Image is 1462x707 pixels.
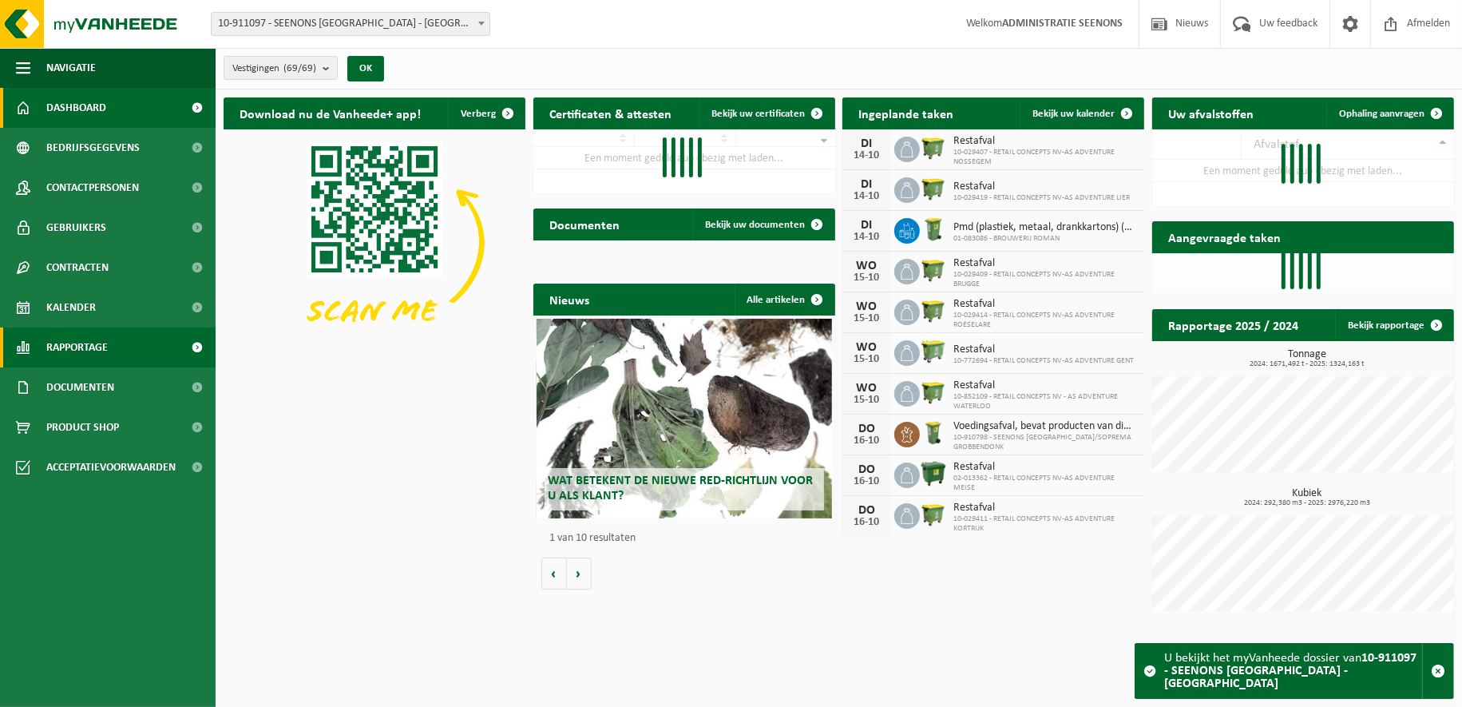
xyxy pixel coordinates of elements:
[953,392,1136,411] span: 10-852109 - RETAIL CONCEPTS NV - AS ADVENTURE WATERLOO
[953,181,1130,193] span: Restafval
[953,356,1134,366] span: 10-772694 - RETAIL CONCEPTS NV-AS ADVENTURE GENT
[920,501,947,528] img: WB-1100-HPE-GN-51
[1160,349,1454,368] h3: Tonnage
[920,297,947,324] img: WB-1100-HPE-GN-51
[693,209,834,240] a: Bekijk uw documenten
[850,191,882,202] div: 14-10
[224,129,525,355] img: Download de VHEPlus App
[953,474,1136,493] span: 02-013362 - RETAIL CONCEPTS NV-AS ADVENTURE MEISE
[920,419,947,447] img: WB-0140-HPE-GN-50
[850,219,882,232] div: DI
[920,175,947,202] img: WB-1100-HPE-GN-51
[46,367,114,407] span: Documenten
[953,420,1136,433] span: Voedingsafval, bevat producten van dierlijke oorsprong, onverpakt, categorie 3
[533,284,605,315] h2: Nieuws
[1152,309,1314,340] h2: Rapportage 2025 / 2024
[712,109,806,119] span: Bekijk uw certificaten
[46,168,139,208] span: Contactpersonen
[953,221,1136,234] span: Pmd (plastiek, metaal, drankkartons) (bedrijven)
[953,193,1130,203] span: 10-029419 - RETAIL CONCEPTS NV-AS ADVENTURE LIER
[953,257,1136,270] span: Restafval
[1164,652,1416,690] strong: 10-911097 - SEENONS [GEOGRAPHIC_DATA] - [GEOGRAPHIC_DATA]
[842,97,969,129] h2: Ingeplande taken
[549,475,814,502] span: Wat betekent de nieuwe RED-richtlijn voor u als klant?
[850,504,882,517] div: DO
[46,88,106,128] span: Dashboard
[953,311,1136,330] span: 10-029414 - RETAIL CONCEPTS NV-AS ADVENTURE ROESELARE
[953,433,1136,452] span: 10-910798 - SEENONS [GEOGRAPHIC_DATA]/SOPREMA GROBBENDONK
[1160,488,1454,507] h3: Kubiek
[567,558,592,590] button: Volgende
[735,284,834,316] a: Alle artikelen
[461,109,496,119] span: Verberg
[347,56,384,81] button: OK
[1152,97,1270,129] h2: Uw afvalstoffen
[953,298,1136,311] span: Restafval
[46,128,140,168] span: Bedrijfsgegevens
[46,288,96,328] span: Kalender
[1160,499,1454,507] span: 2024: 292,380 m3 - 2025: 2976,220 m3
[953,344,1134,356] span: Restafval
[706,220,806,230] span: Bekijk uw documenten
[953,502,1136,514] span: Restafval
[46,447,176,487] span: Acceptatievoorwaarden
[953,234,1136,244] span: 01-083086 - BROUWERIJ ROMAN
[850,395,882,406] div: 15-10
[850,313,882,324] div: 15-10
[920,338,947,365] img: WB-0660-HPE-GN-51
[850,463,882,476] div: DO
[1326,97,1452,129] a: Ophaling aanvragen
[224,97,437,129] h2: Download nu de Vanheede+ app!
[920,216,947,243] img: WB-0240-HPE-GN-50
[850,272,882,284] div: 15-10
[850,382,882,395] div: WO
[850,232,882,243] div: 14-10
[211,12,490,36] span: 10-911097 - SEENONS BELGIUM - TURNHOUT
[953,148,1136,167] span: 10-029407 - RETAIL CONCEPTS NV-AS ADVENTURE NOSSEGEM
[1164,644,1422,698] div: U bekijkt het myVanheede dossier van
[46,328,108,367] span: Rapportage
[1160,360,1454,368] span: 2024: 1671,492 t - 2025: 1324,163 t
[46,48,96,88] span: Navigatie
[850,150,882,161] div: 14-10
[212,13,489,35] span: 10-911097 - SEENONS BELGIUM - TURNHOUT
[46,208,106,248] span: Gebruikers
[850,354,882,365] div: 15-10
[850,300,882,313] div: WO
[541,558,567,590] button: Vorige
[448,97,524,129] button: Verberg
[953,379,1136,392] span: Restafval
[850,435,882,447] div: 16-10
[232,57,316,81] span: Vestigingen
[549,533,827,544] p: 1 van 10 resultaten
[850,423,882,435] div: DO
[920,256,947,284] img: WB-1100-HPE-GN-51
[1335,309,1452,341] a: Bekijk rapportage
[850,178,882,191] div: DI
[699,97,834,129] a: Bekijk uw certificaten
[953,461,1136,474] span: Restafval
[283,63,316,73] count: (69/69)
[1020,97,1143,129] a: Bekijk uw kalender
[850,137,882,150] div: DI
[1002,18,1123,30] strong: ADMINISTRATIE SEENONS
[850,260,882,272] div: WO
[1152,221,1297,252] h2: Aangevraagde taken
[1339,109,1424,119] span: Ophaling aanvragen
[46,407,119,447] span: Product Shop
[953,270,1136,289] span: 10-029409 - RETAIL CONCEPTS NV-AS ADVENTURE BRUGGE
[920,379,947,406] img: WB-1100-HPE-GN-51
[46,248,109,288] span: Contracten
[953,135,1136,148] span: Restafval
[850,517,882,528] div: 16-10
[224,56,338,80] button: Vestigingen(69/69)
[953,514,1136,534] span: 10-029411 - RETAIL CONCEPTS NV-AS ADVENTURE KORTRIJK
[920,460,947,487] img: WB-1100-HPE-GN-04
[920,134,947,161] img: WB-1100-HPE-GN-51
[533,97,687,129] h2: Certificaten & attesten
[537,319,832,518] a: Wat betekent de nieuwe RED-richtlijn voor u als klant?
[850,476,882,487] div: 16-10
[1032,109,1115,119] span: Bekijk uw kalender
[533,209,636,240] h2: Documenten
[850,341,882,354] div: WO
